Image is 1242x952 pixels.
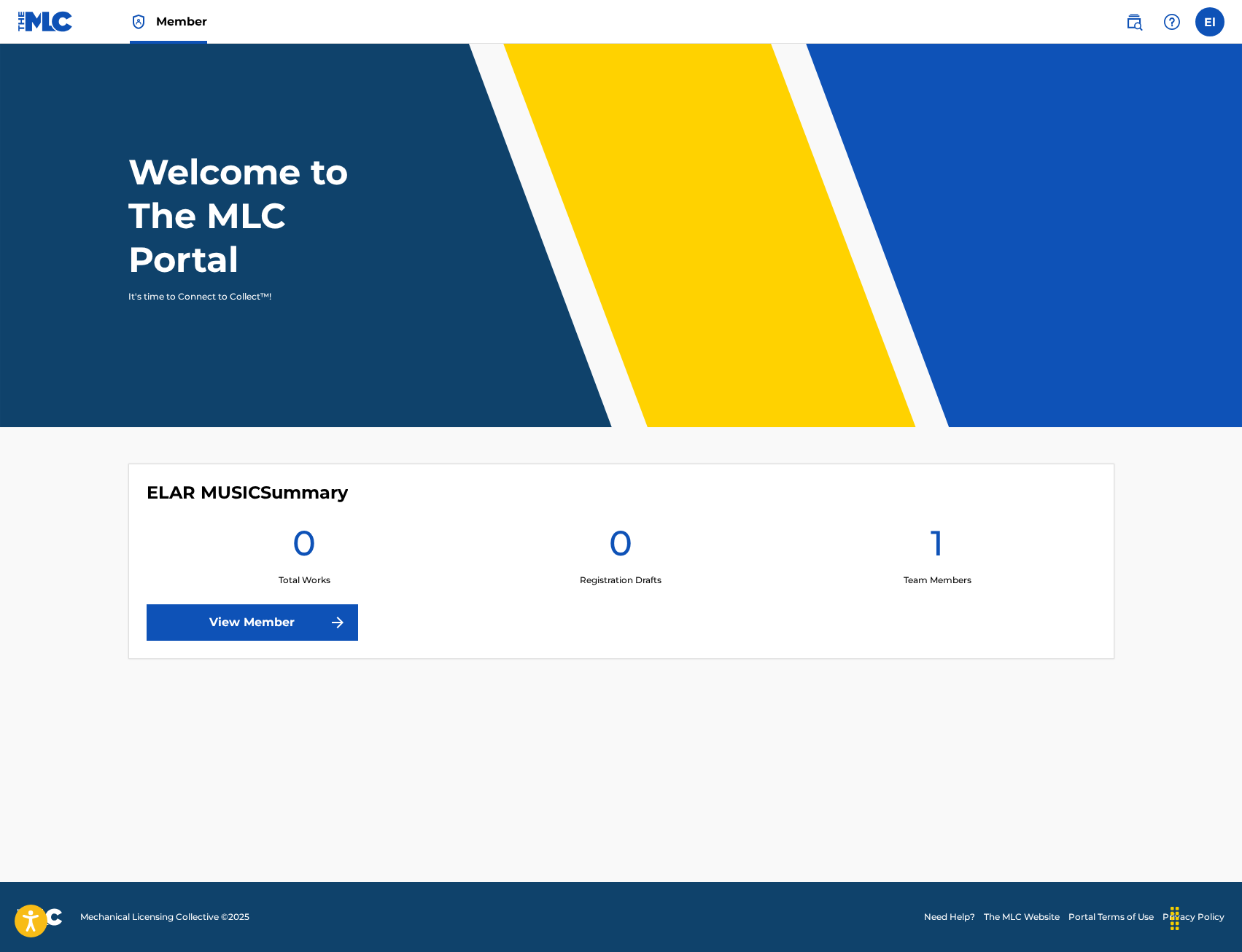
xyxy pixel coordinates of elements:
iframe: Chat Widget [1169,882,1242,952]
p: Registration Drafts [580,574,661,587]
div: Help [1157,7,1187,36]
a: Public Search [1119,7,1149,36]
div: Widget de chat [1169,882,1242,952]
h1: 0 [292,521,316,574]
h1: 0 [609,521,632,574]
img: f7272a7cc735f4ea7f67.svg [329,614,346,631]
div: User Menu [1195,7,1224,36]
a: Need Help? [924,910,975,924]
a: The MLC Website [984,910,1060,924]
a: Portal Terms of Use [1068,910,1154,924]
span: Member [156,13,207,30]
img: Top Rightsholder [130,13,147,31]
a: Privacy Policy [1163,910,1224,924]
img: search [1125,13,1143,31]
img: help [1163,13,1181,31]
div: Arrastrar [1163,897,1187,940]
img: logo [18,908,63,926]
a: View Member [147,604,358,641]
p: Team Members [904,574,971,587]
h1: Welcome to The MLC Portal [128,150,401,281]
span: Mechanical Licensing Collective © 2025 [80,910,249,924]
img: MLC Logo [18,11,74,32]
p: It's time to Connect to Collect™! [128,290,381,303]
h4: ELAR MUSIC [147,482,348,504]
h1: 1 [931,521,944,574]
p: Total Works [279,574,330,587]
